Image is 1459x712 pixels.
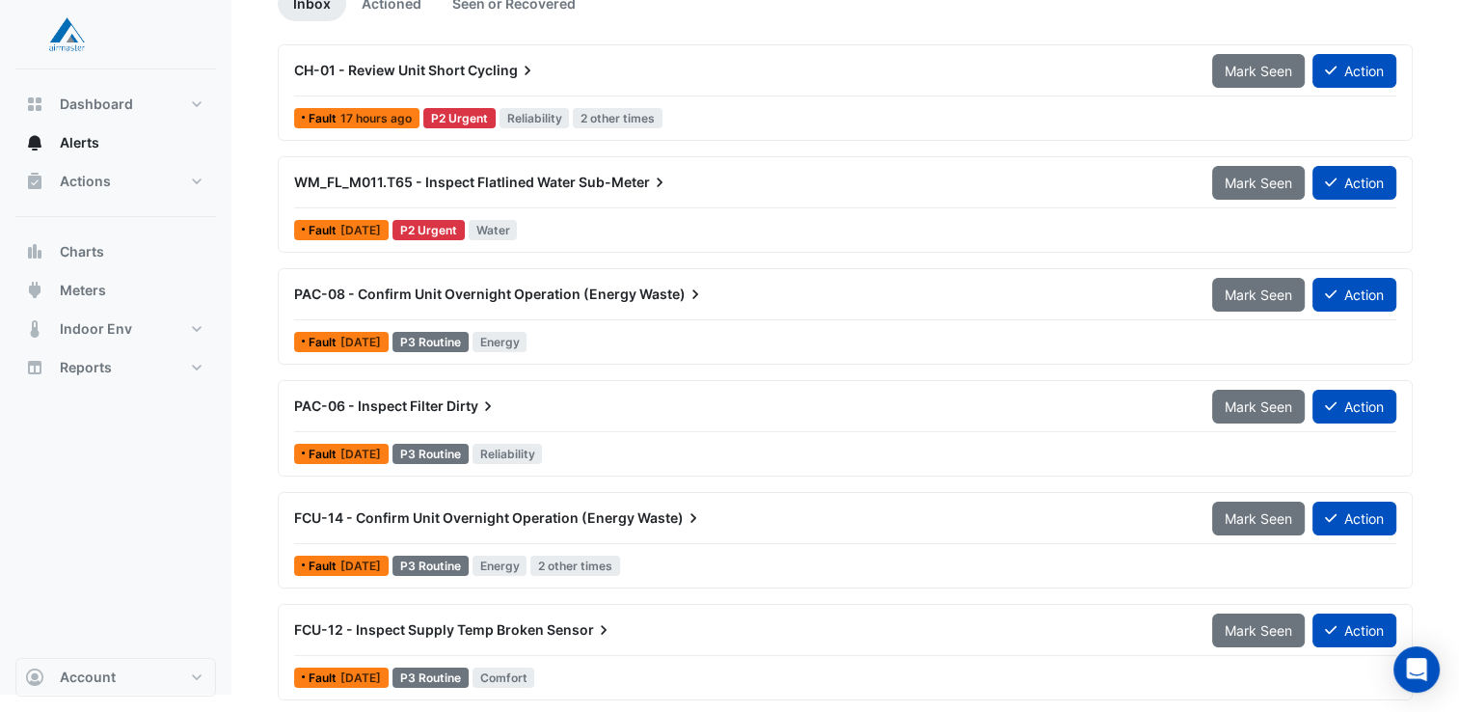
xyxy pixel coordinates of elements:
[579,173,669,192] span: Sub-Meter
[1212,278,1305,312] button: Mark Seen
[1225,287,1292,303] span: Mark Seen
[15,85,216,123] button: Dashboard
[340,559,381,573] span: Wed 09-Jul-2025 04:00 AEST
[15,162,216,201] button: Actions
[1393,646,1440,693] div: Open Intercom Messenger
[637,508,703,528] span: Waste)
[23,15,110,54] img: Company Logo
[1225,175,1292,191] span: Mark Seen
[60,281,106,300] span: Meters
[60,668,116,687] span: Account
[294,621,544,638] span: FCU-12 - Inspect Supply Temp Broken
[392,444,469,464] div: P3 Routine
[15,271,216,310] button: Meters
[473,332,527,352] span: Energy
[309,449,340,460] span: Fault
[25,358,44,377] app-icon: Reports
[1312,166,1396,200] button: Action
[294,286,636,302] span: PAC-08 - Confirm Unit Overnight Operation (Energy
[1212,614,1305,647] button: Mark Seen
[423,108,496,128] div: P2 Urgent
[392,332,469,352] div: P3 Routine
[15,233,216,271] button: Charts
[1225,63,1292,79] span: Mark Seen
[1212,166,1305,200] button: Mark Seen
[1212,390,1305,424] button: Mark Seen
[309,337,340,348] span: Fault
[25,281,44,300] app-icon: Meters
[573,108,662,128] span: 2 other times
[25,133,44,152] app-icon: Alerts
[309,225,340,236] span: Fault
[1225,622,1292,639] span: Mark Seen
[294,62,465,78] span: CH-01 - Review Unit Short
[1312,502,1396,535] button: Action
[1225,398,1292,415] span: Mark Seen
[60,242,104,261] span: Charts
[25,172,44,191] app-icon: Actions
[1312,54,1396,88] button: Action
[392,220,465,240] div: P2 Urgent
[473,444,543,464] span: Reliability
[446,397,498,416] span: Dirty
[1312,278,1396,312] button: Action
[309,561,340,572] span: Fault
[309,672,340,684] span: Fault
[60,133,99,152] span: Alerts
[15,123,216,162] button: Alerts
[60,172,111,191] span: Actions
[639,285,705,304] span: Waste)
[1312,390,1396,424] button: Action
[1212,502,1305,535] button: Mark Seen
[1312,614,1396,647] button: Action
[1225,510,1292,527] span: Mark Seen
[392,668,469,688] div: P3 Routine
[60,358,112,377] span: Reports
[25,95,44,114] app-icon: Dashboard
[547,620,613,640] span: Sensor
[25,242,44,261] app-icon: Charts
[468,61,537,80] span: Cycling
[340,111,412,125] span: Sun 24-Aug-2025 16:30 AEST
[469,220,518,240] span: Water
[500,108,570,128] span: Reliability
[340,447,381,461] span: Mon 18-Aug-2025 12:45 AEST
[294,509,635,526] span: FCU-14 - Confirm Unit Overnight Operation (Energy
[25,319,44,339] app-icon: Indoor Env
[340,671,381,685] span: Mon 12-May-2025 18:45 AEST
[60,95,133,114] span: Dashboard
[15,658,216,697] button: Account
[340,223,381,237] span: Sat 23-Aug-2025 13:00 AEST
[530,556,620,576] span: 2 other times
[340,335,381,349] span: Tue 19-Aug-2025 00:00 AEST
[309,113,340,124] span: Fault
[1212,54,1305,88] button: Mark Seen
[294,397,444,414] span: PAC-06 - Inspect Filter
[15,310,216,348] button: Indoor Env
[473,668,535,688] span: Comfort
[60,319,132,339] span: Indoor Env
[473,556,527,576] span: Energy
[15,348,216,387] button: Reports
[392,556,469,576] div: P3 Routine
[294,174,576,190] span: WM_FL_M011.T65 - Inspect Flatlined Water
